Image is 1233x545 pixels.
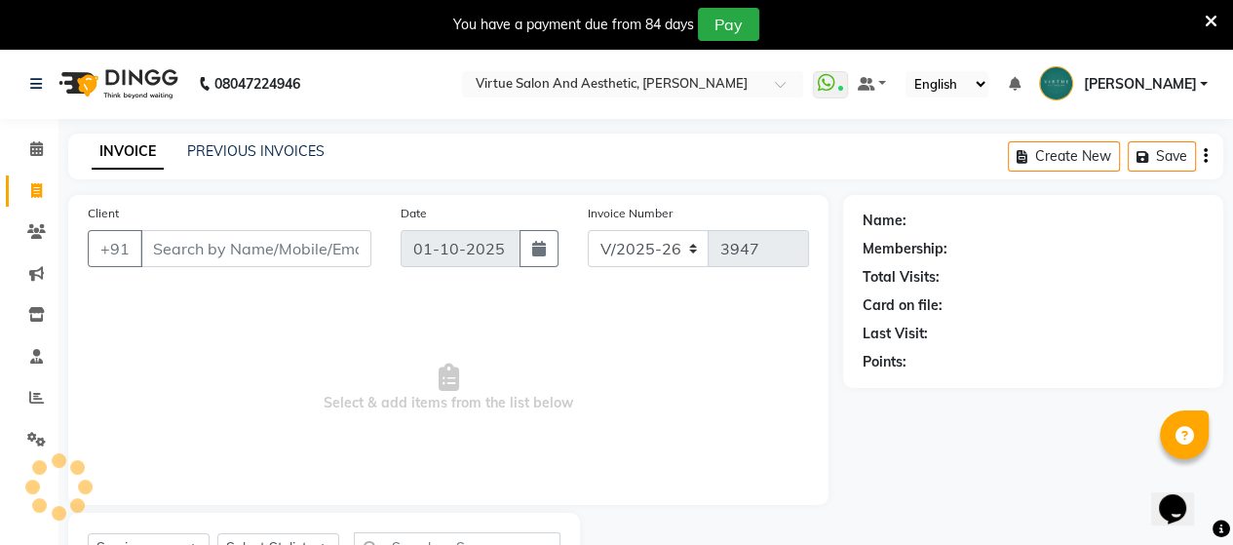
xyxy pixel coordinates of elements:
a: INVOICE [92,135,164,170]
button: Save [1128,141,1196,172]
label: Client [88,205,119,222]
button: Create New [1008,141,1120,172]
span: Select & add items from the list below [88,291,809,486]
label: Date [401,205,427,222]
div: You have a payment due from 84 days [453,15,694,35]
div: Card on file: [863,295,943,316]
input: Search by Name/Mobile/Email/Code [140,230,371,267]
button: +91 [88,230,142,267]
iframe: chat widget [1151,467,1214,526]
span: [PERSON_NAME] [1083,74,1196,95]
div: Total Visits: [863,267,940,288]
b: 08047224946 [214,57,300,111]
label: Invoice Number [588,205,673,222]
button: Pay [698,8,759,41]
a: PREVIOUS INVOICES [187,142,325,160]
div: Membership: [863,239,947,259]
img: logo [50,57,183,111]
img: Bharath [1039,66,1073,100]
div: Points: [863,352,906,372]
div: Name: [863,211,906,231]
div: Last Visit: [863,324,928,344]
